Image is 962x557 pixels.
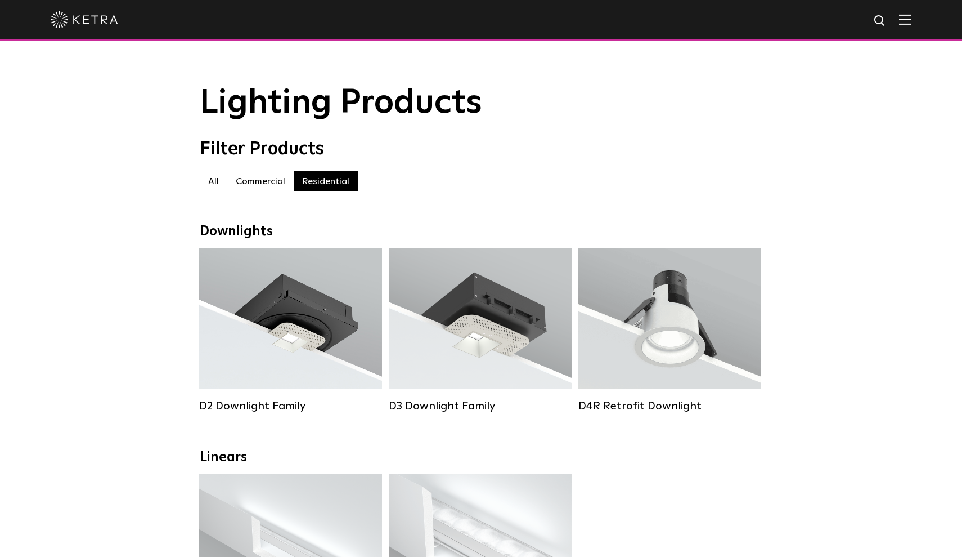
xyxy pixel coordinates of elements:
label: Residential [294,171,358,191]
a: D2 Downlight Family Lumen Output:1200Colors:White / Black / Gloss Black / Silver / Bronze / Silve... [199,248,382,412]
a: D3 Downlight Family Lumen Output:700 / 900 / 1100Colors:White / Black / Silver / Bronze / Paintab... [389,248,572,412]
div: D2 Downlight Family [199,399,382,413]
label: All [200,171,227,191]
span: Lighting Products [200,86,482,120]
img: ketra-logo-2019-white [51,11,118,28]
img: Hamburger%20Nav.svg [899,14,911,25]
label: Commercial [227,171,294,191]
div: Downlights [200,224,762,240]
img: search icon [873,14,887,28]
a: D4R Retrofit Downlight Lumen Output:800Colors:White / BlackBeam Angles:15° / 25° / 40° / 60°Watta... [578,248,761,412]
div: Filter Products [200,139,762,160]
div: D3 Downlight Family [389,399,572,413]
div: Linears [200,449,762,466]
div: D4R Retrofit Downlight [578,399,761,413]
